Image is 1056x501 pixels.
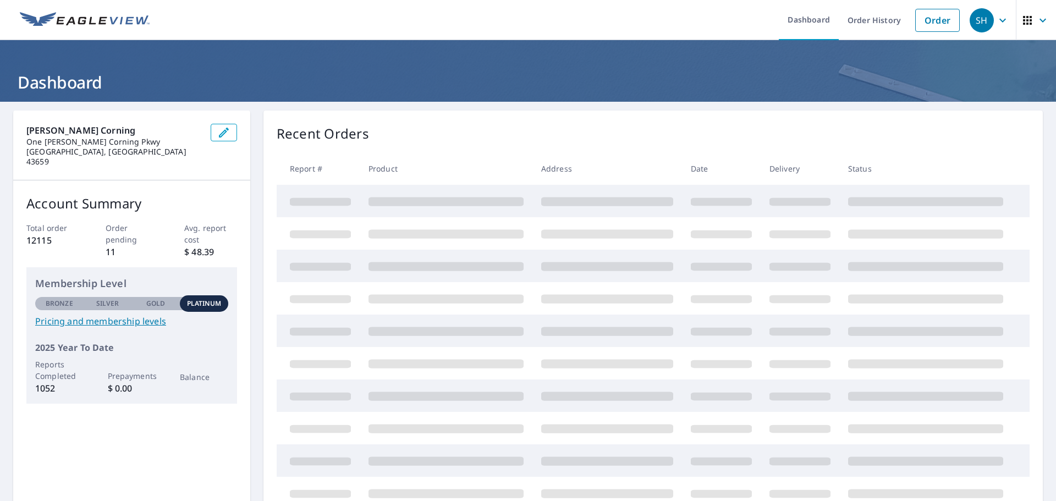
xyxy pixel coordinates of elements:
[360,152,532,185] th: Product
[26,234,79,247] p: 12115
[106,222,158,245] p: Order pending
[35,315,228,328] a: Pricing and membership levels
[106,245,158,258] p: 11
[682,152,761,185] th: Date
[26,222,79,234] p: Total order
[20,12,150,29] img: EV Logo
[761,152,839,185] th: Delivery
[35,359,84,382] p: Reports Completed
[13,71,1043,93] h1: Dashboard
[46,299,73,309] p: Bronze
[26,147,202,167] p: [GEOGRAPHIC_DATA], [GEOGRAPHIC_DATA] 43659
[26,194,237,213] p: Account Summary
[839,152,1012,185] th: Status
[184,245,237,258] p: $ 48.39
[277,152,360,185] th: Report #
[26,137,202,147] p: One [PERSON_NAME] Corning Pkwy
[108,370,156,382] p: Prepayments
[532,152,682,185] th: Address
[146,299,165,309] p: Gold
[96,299,119,309] p: Silver
[108,382,156,395] p: $ 0.00
[35,382,84,395] p: 1052
[184,222,237,245] p: Avg. report cost
[26,124,202,137] p: [PERSON_NAME] Corning
[970,8,994,32] div: SH
[277,124,369,144] p: Recent Orders
[915,9,960,32] a: Order
[35,341,228,354] p: 2025 Year To Date
[35,276,228,291] p: Membership Level
[180,371,228,383] p: Balance
[187,299,222,309] p: Platinum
